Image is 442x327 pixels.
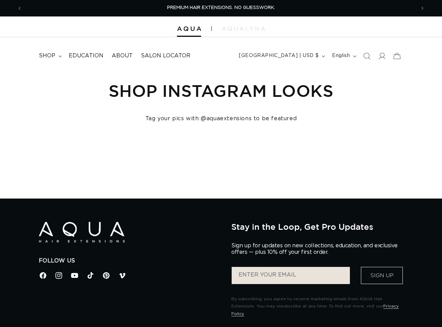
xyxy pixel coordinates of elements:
img: aqualyna.com [222,26,265,31]
h1: Shop Instagram Looks [39,80,404,101]
p: By subscribing, you agree to receive marketing emails from AQUA Hair Extensions. You may unsubscr... [231,295,403,318]
a: Privacy Policy [231,304,399,316]
summary: shop [35,48,65,64]
summary: Search [359,48,374,64]
img: Aqua Hair Extensions [177,26,201,31]
button: English [328,49,359,63]
p: Sign up for updates on new collections, education, and exclusive offers — plus 10% off your first... [231,243,403,256]
h2: Follow Us [39,257,221,264]
a: Education [65,48,108,64]
a: Salon Locator [137,48,195,64]
span: English [332,52,350,59]
h2: Stay in the Loop, Get Pro Updates [231,222,403,232]
span: [GEOGRAPHIC_DATA] | USD $ [239,52,319,59]
img: Aqua Hair Extensions [39,222,125,243]
button: Previous announcement [12,2,27,15]
button: Sign Up [361,267,403,284]
span: About [112,52,133,59]
h4: Tag your pics with @aquaextensions to be featured [39,115,404,122]
button: Next announcement [415,2,430,15]
span: PREMIUM HAIR EXTENSIONS. NO GUESSWORK. [167,5,275,10]
a: About [108,48,137,64]
input: ENTER YOUR EMAIL [232,267,350,284]
span: Salon Locator [141,52,190,59]
button: [GEOGRAPHIC_DATA] | USD $ [235,49,328,63]
span: shop [39,52,55,59]
span: Education [69,52,103,59]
